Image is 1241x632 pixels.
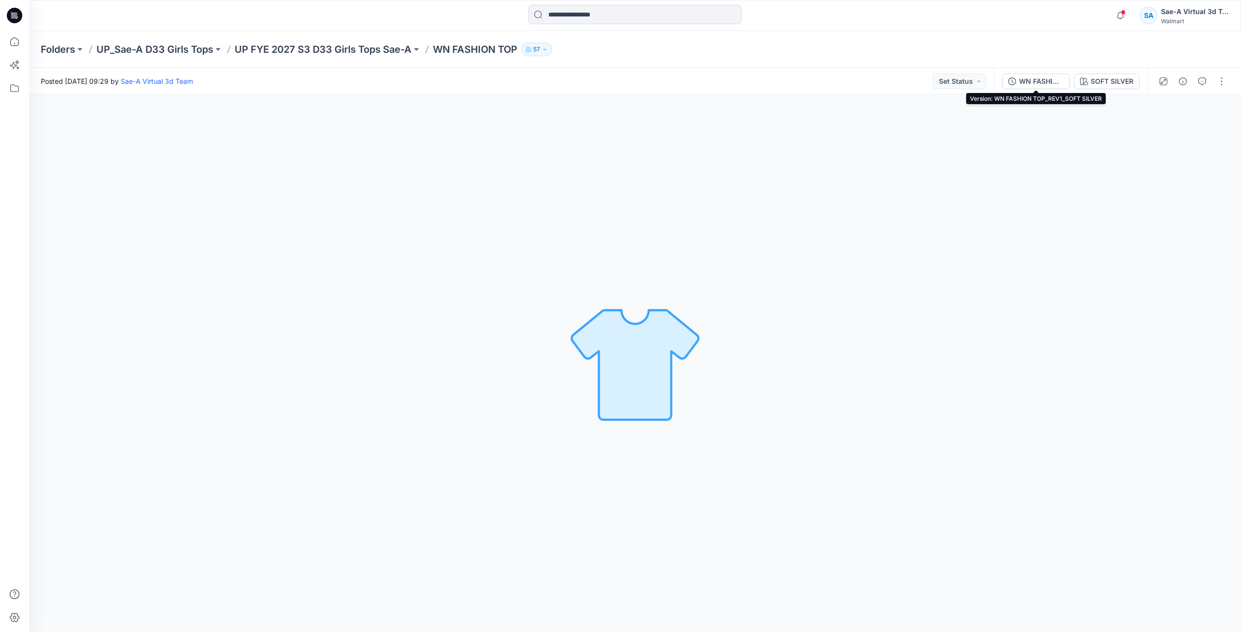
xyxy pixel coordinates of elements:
[1091,76,1133,87] div: SOFT SILVER
[533,44,540,55] p: 57
[96,43,213,56] a: UP_Sae-A D33 Girls Tops
[41,76,193,86] span: Posted [DATE] 09:29 by
[121,77,193,85] a: Sae-A Virtual 3d Team
[521,43,552,56] button: 57
[567,296,703,432] img: No Outline
[1161,17,1229,25] div: Walmart
[1140,7,1157,24] div: SA
[41,43,75,56] a: Folders
[1019,76,1064,87] div: WN FASHION TOP_REV1_SOFT SILVER
[1161,6,1229,17] div: Sae-A Virtual 3d Team
[433,43,517,56] p: WN FASHION TOP
[1002,74,1070,89] button: WN FASHION TOP_REV1_SOFT SILVER
[235,43,412,56] a: UP FYE 2027 S3 D33 Girls Tops Sae-A
[1175,74,1191,89] button: Details
[1074,74,1140,89] button: SOFT SILVER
